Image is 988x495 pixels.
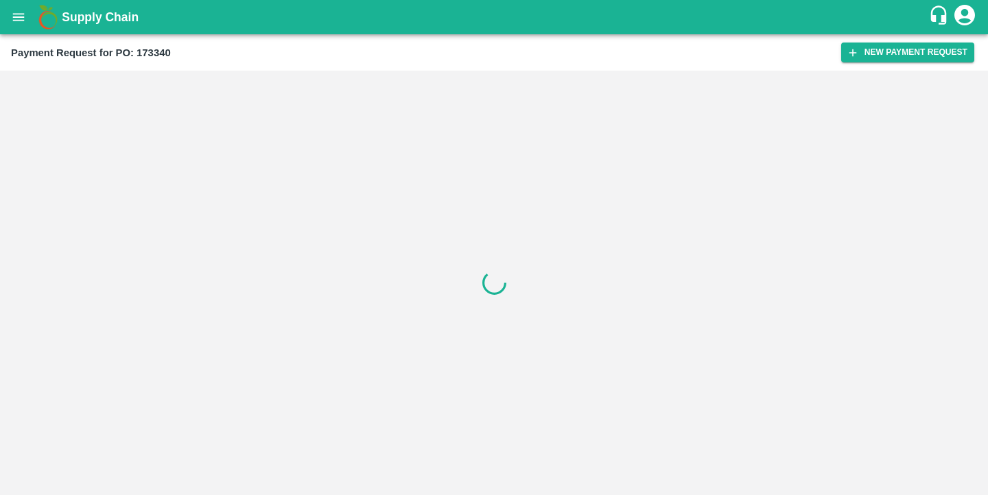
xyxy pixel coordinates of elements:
[62,8,928,27] a: Supply Chain
[62,10,139,24] b: Supply Chain
[841,43,974,62] button: New Payment Request
[11,47,171,58] b: Payment Request for PO: 173340
[928,5,952,29] div: customer-support
[34,3,62,31] img: logo
[952,3,977,32] div: account of current user
[3,1,34,33] button: open drawer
